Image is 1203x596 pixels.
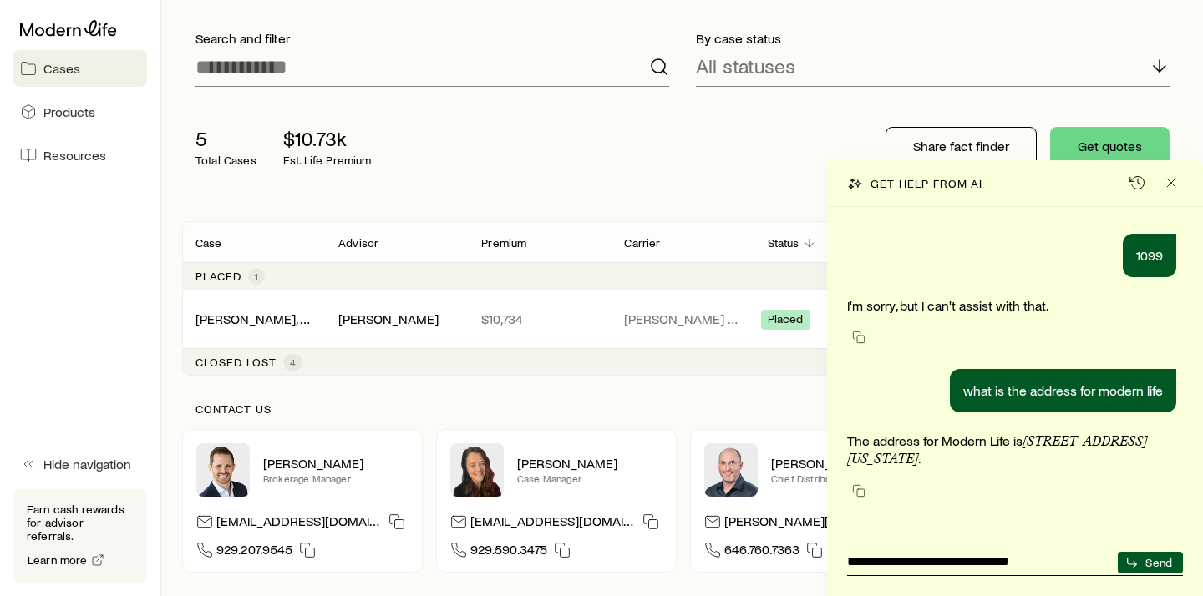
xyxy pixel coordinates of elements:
p: $10.73k [283,127,372,150]
div: [PERSON_NAME] [338,311,439,328]
span: 929.207.9545 [216,541,292,563]
a: Products [13,93,147,130]
p: Premium [481,236,526,250]
p: Search and filter [195,30,669,47]
p: Brokerage Manager [263,472,409,485]
p: Total Cases [195,154,256,167]
div: Earn cash rewards for advisor referrals.Learn more [13,489,147,583]
p: [PERSON_NAME] [PERSON_NAME] [624,311,740,327]
p: [PERSON_NAME] [263,455,409,472]
span: Resources [43,147,106,164]
span: 646.760.7363 [724,541,799,563]
span: Cases [43,60,80,77]
span: Learn more [28,554,88,566]
div: [PERSON_NAME], [PERSON_NAME] [195,311,312,328]
a: Resources [13,137,147,174]
p: Carrier [624,236,660,250]
a: Cases [13,50,147,87]
img: Abby McGuigan [450,443,504,497]
p: Earn cash rewards for advisor referrals. [27,503,134,543]
img: Dan Pierson [704,443,758,497]
p: Contact us [195,402,1170,416]
button: Close [1160,171,1183,194]
p: 1099 [1136,247,1163,264]
img: Nick Weiler [196,443,250,497]
p: Closed lost [195,356,277,369]
p: Case [195,236,222,250]
span: Products [43,104,95,120]
button: Share fact finder [886,127,1037,167]
span: 4 [290,356,296,369]
p: Advisor [338,236,378,250]
div: Client cases [182,221,1183,376]
button: Get quotes [1050,127,1170,167]
p: [PERSON_NAME] [771,455,916,472]
p: what is the address for modern life [963,382,1163,399]
button: Hide navigation [13,446,147,482]
p: [PERSON_NAME] [517,455,662,472]
p: Case Manager [517,472,662,485]
p: Status [768,236,799,250]
p: By case status [696,30,1170,47]
span: 1 [255,270,258,283]
p: The address for Modern Life is . [847,432,1183,467]
p: Get help from AI [871,177,982,190]
p: Est. Life Premium [283,154,372,167]
span: Hide navigation [43,456,131,472]
p: $10,734 [481,311,597,327]
p: [PERSON_NAME][EMAIL_ADDRESS][DOMAIN_NAME] [724,513,890,535]
p: Send [1145,556,1172,569]
p: 5 [195,127,256,150]
p: [EMAIL_ADDRESS][DOMAIN_NAME] [216,513,382,535]
button: Send [1118,552,1183,573]
span: 929.590.3475 [470,541,547,563]
p: Share fact finder [913,138,1009,154]
p: I'm sorry, but I can't assist with that. [847,297,1183,314]
p: All statuses [696,54,795,78]
p: Placed [195,270,241,283]
a: [PERSON_NAME], [PERSON_NAME] [195,311,400,326]
p: Chief Distribution Officer [771,472,916,485]
span: Placed [768,312,804,330]
p: [EMAIL_ADDRESS][DOMAIN_NAME] [470,513,636,535]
